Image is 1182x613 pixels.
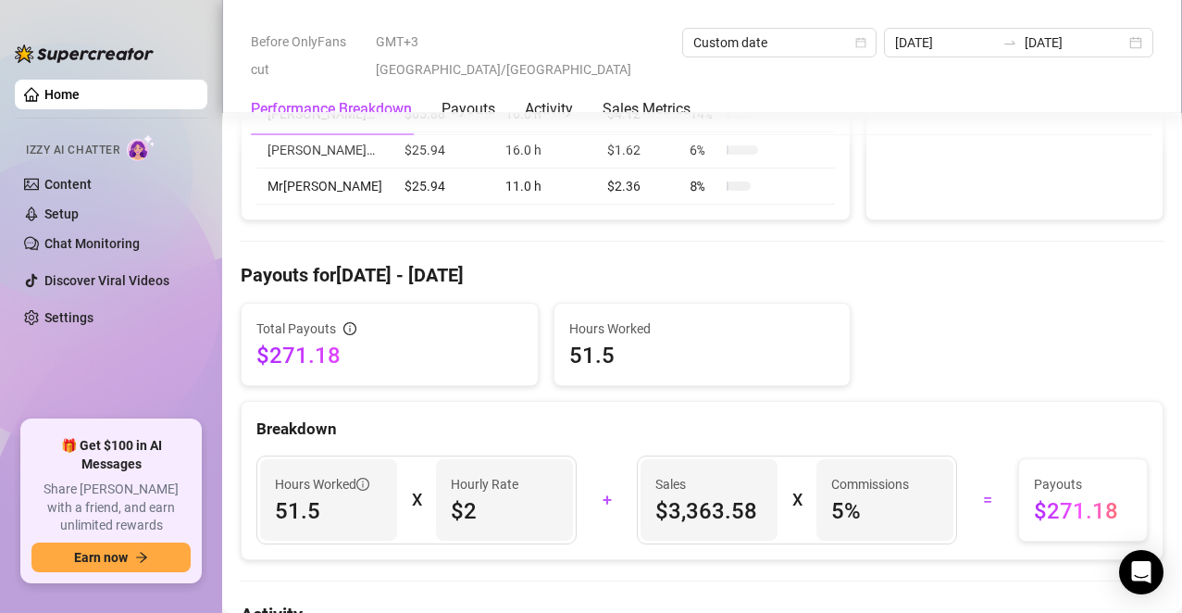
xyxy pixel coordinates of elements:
div: Sales Metrics [603,98,691,120]
td: [PERSON_NAME]… [256,132,393,169]
div: + [588,485,626,515]
span: swap-right [1002,35,1017,50]
span: calendar [855,37,866,48]
button: Earn nowarrow-right [31,543,191,572]
span: 8 % [690,176,719,196]
span: info-circle [356,478,369,491]
td: 16.0 h [494,132,596,169]
span: Custom date [693,29,865,56]
td: $25.94 [393,169,494,205]
span: arrow-right [135,551,148,564]
a: Content [44,177,92,192]
span: Sales [655,474,763,494]
a: Setup [44,206,79,221]
span: 51.5 [569,341,836,370]
span: $2 [451,496,558,526]
span: Izzy AI Chatter [26,142,119,159]
div: X [792,485,802,515]
span: Hours Worked [569,319,836,339]
a: Discover Viral Videos [44,273,169,288]
h4: Payouts for [DATE] - [DATE] [241,262,1163,288]
div: Payouts [442,98,495,120]
span: 51.5 [275,496,382,526]
div: Performance Breakdown [251,98,412,120]
td: Mr[PERSON_NAME] [256,169,393,205]
span: Payouts [1034,474,1133,494]
span: $3,363.58 [655,496,763,526]
input: Start date [895,32,996,53]
td: $2.36 [596,169,679,205]
div: = [968,485,1006,515]
span: Share [PERSON_NAME] with a friend, and earn unlimited rewards [31,481,191,535]
span: info-circle [343,322,356,335]
td: $25.94 [393,132,494,169]
input: End date [1025,32,1126,53]
td: 11.0 h [494,169,596,205]
span: to [1002,35,1017,50]
a: Chat Monitoring [44,236,140,251]
span: Before OnlyFans cut [251,28,365,83]
article: Commissions [831,474,909,494]
div: X [412,485,421,515]
img: logo-BBDzfeDw.svg [15,44,154,63]
article: Hourly Rate [451,474,518,494]
span: GMT+3 [GEOGRAPHIC_DATA]/[GEOGRAPHIC_DATA] [376,28,670,83]
span: 6 % [690,140,719,160]
div: Activity [525,98,573,120]
a: Home [44,87,80,102]
span: Earn now [74,550,128,565]
span: 5 % [831,496,939,526]
div: Open Intercom Messenger [1119,550,1163,594]
div: Breakdown [256,417,1148,442]
a: Settings [44,310,93,325]
span: $271.18 [1034,496,1133,526]
span: 🎁 Get $100 in AI Messages [31,437,191,473]
span: Hours Worked [275,474,369,494]
td: $1.62 [596,132,679,169]
span: $271.18 [256,341,523,370]
img: AI Chatter [127,134,156,161]
span: Total Payouts [256,319,336,339]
